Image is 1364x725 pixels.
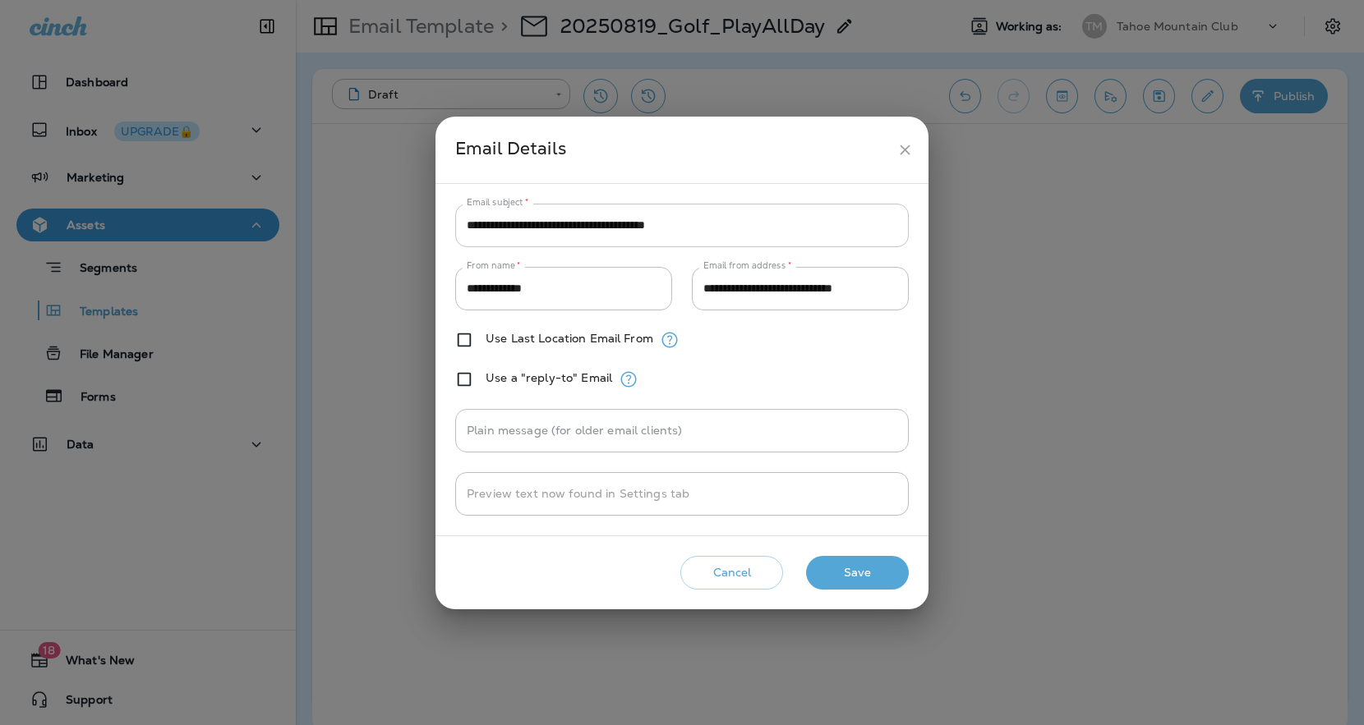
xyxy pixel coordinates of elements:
[486,332,653,345] label: Use Last Location Email From
[703,259,791,272] label: Email from address
[806,556,909,590] button: Save
[455,135,890,165] div: Email Details
[486,371,612,384] label: Use a "reply-to" Email
[467,259,521,272] label: From name
[890,135,920,165] button: close
[467,196,529,209] label: Email subject
[680,556,783,590] button: Cancel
